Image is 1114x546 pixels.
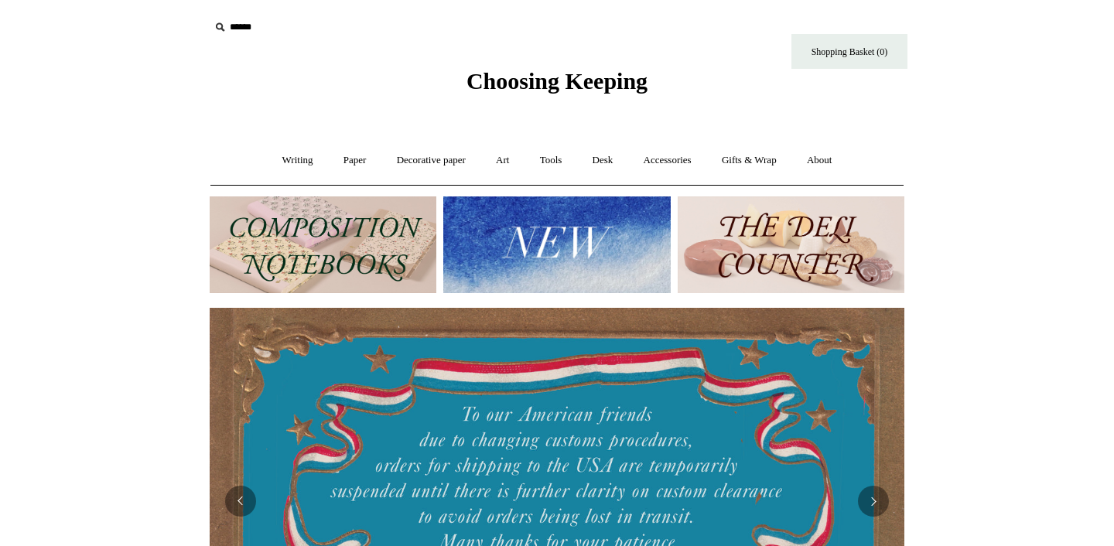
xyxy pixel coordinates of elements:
a: Art [482,140,523,181]
a: Writing [268,140,327,181]
img: 202302 Composition ledgers.jpg__PID:69722ee6-fa44-49dd-a067-31375e5d54ec [210,196,436,293]
a: Shopping Basket (0) [791,34,907,69]
button: Previous [225,486,256,517]
button: Next [858,486,889,517]
a: Decorative paper [383,140,480,181]
a: About [793,140,846,181]
a: Gifts & Wrap [708,140,791,181]
img: New.jpg__PID:f73bdf93-380a-4a35-bcfe-7823039498e1 [443,196,670,293]
span: Choosing Keeping [466,68,648,94]
a: Tools [526,140,576,181]
a: Accessories [630,140,706,181]
a: Paper [330,140,381,181]
a: Choosing Keeping [466,80,648,91]
img: The Deli Counter [678,196,904,293]
a: Desk [579,140,627,181]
